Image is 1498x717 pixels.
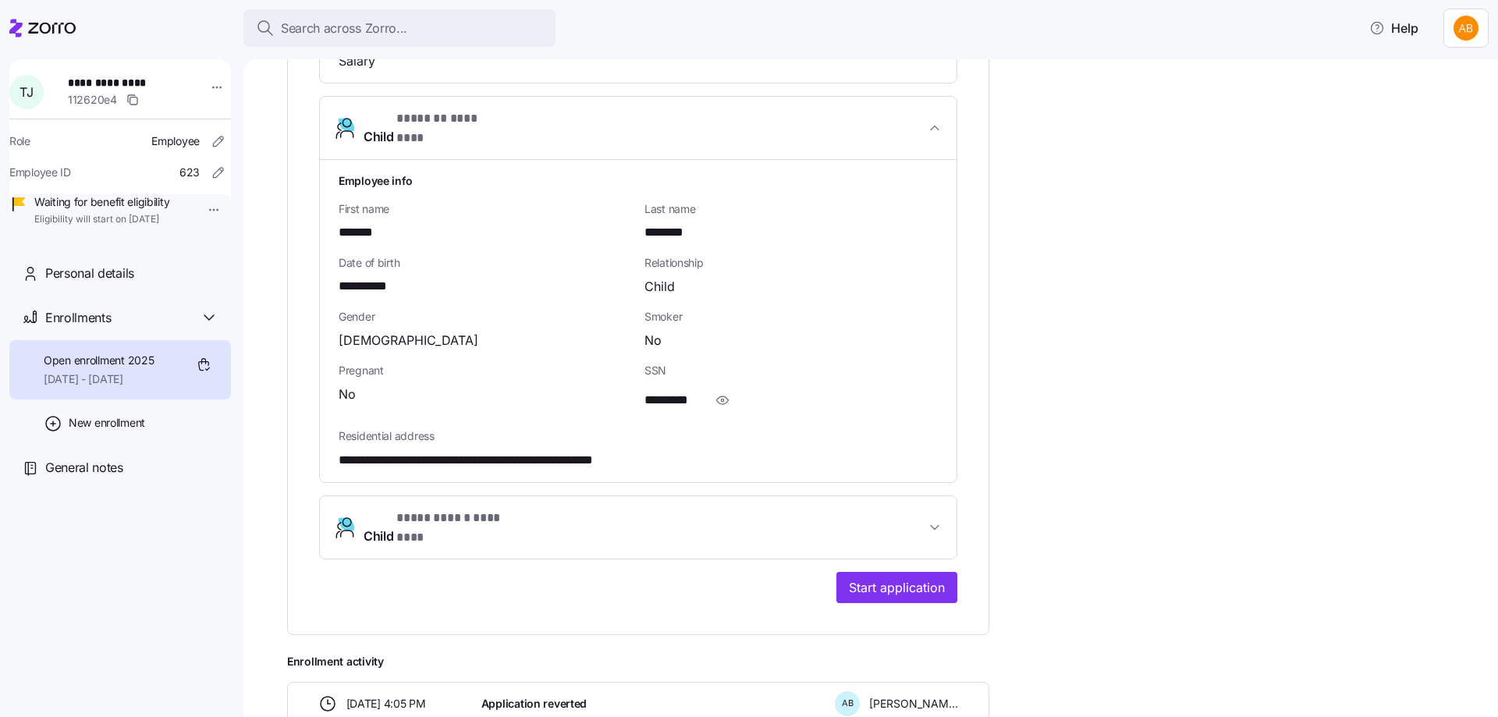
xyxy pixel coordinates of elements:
span: Employee [151,133,200,149]
button: Help [1357,12,1431,44]
span: New enrollment [69,415,145,431]
span: A B [842,699,854,708]
img: 42a6513890f28a9d591cc60790ab6045 [1454,16,1478,41]
span: Child [364,509,527,546]
span: Enrollments [45,308,111,328]
h1: Employee info [339,172,938,189]
span: [DATE] 4:05 PM [346,696,426,712]
span: Child [364,109,502,147]
span: Search across Zorro... [281,19,407,38]
span: T J [20,86,33,98]
span: [DEMOGRAPHIC_DATA] [339,331,478,350]
span: Pregnant [339,363,632,378]
span: Relationship [644,255,938,271]
span: Last name [644,201,938,217]
span: Residential address [339,428,938,444]
span: SSN [644,363,938,378]
span: Eligibility will start on [DATE] [34,213,169,226]
span: Role [9,133,30,149]
span: No [644,331,662,350]
span: Employee ID [9,165,71,180]
span: [PERSON_NAME] [869,696,958,712]
span: Waiting for benefit eligibility [34,194,169,210]
span: [DATE] - [DATE] [44,371,154,387]
span: Personal details [45,264,134,283]
button: Start application [836,572,957,603]
span: Help [1369,19,1418,37]
span: Salary [339,51,375,71]
span: Enrollment activity [287,654,989,669]
span: Open enrollment 2025 [44,353,154,368]
span: 623 [179,165,200,180]
span: First name [339,201,632,217]
span: Application reverted [481,696,587,712]
button: Search across Zorro... [243,9,556,47]
span: Date of birth [339,255,632,271]
span: Start application [849,578,945,597]
span: 112620e4 [68,92,117,108]
span: General notes [45,458,123,477]
span: Child [644,277,675,296]
span: Gender [339,309,632,325]
span: No [339,385,356,404]
span: Smoker [644,309,938,325]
